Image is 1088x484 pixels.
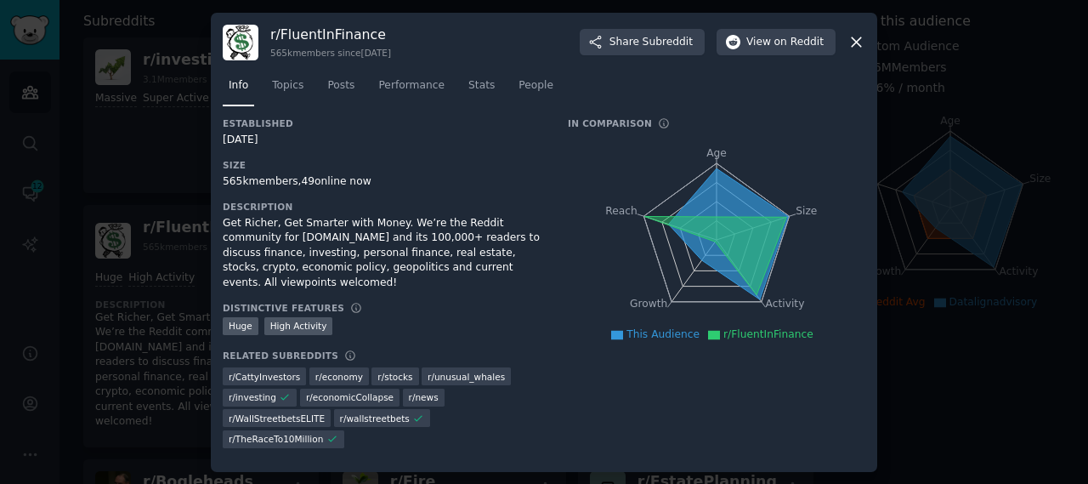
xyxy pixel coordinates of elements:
tspan: Size [796,204,817,216]
div: High Activity [264,317,333,335]
a: Stats [462,72,501,107]
div: 565k members, 49 online now [223,174,544,190]
tspan: Age [706,147,727,159]
span: r/ stocks [377,371,412,383]
tspan: Activity [766,298,805,310]
span: Stats [468,78,495,94]
h3: r/ FluentInFinance [270,26,391,43]
span: r/ unusual_whales [428,371,505,383]
a: Info [223,72,254,107]
span: Posts [327,78,354,94]
span: This Audience [626,328,700,340]
span: on Reddit [774,35,824,50]
a: Performance [372,72,450,107]
img: FluentInFinance [223,25,258,60]
span: r/ wallstreetbets [340,413,410,424]
span: Info [229,78,248,94]
div: Huge [223,317,258,335]
a: People [513,72,559,107]
span: Share [609,35,693,50]
h3: Size [223,159,544,171]
h3: In Comparison [568,117,652,129]
span: r/ WallStreetbetsELITE [229,413,325,424]
span: r/FluentInFinance [723,328,813,340]
h3: Related Subreddits [223,350,338,362]
span: r/ CattyInvestors [229,371,300,383]
h3: Established [223,117,544,129]
div: [DATE] [223,133,544,148]
a: Posts [321,72,360,107]
span: r/ investing [229,391,276,403]
tspan: Growth [630,298,667,310]
span: Topics [272,78,303,94]
a: Topics [266,72,309,107]
span: r/ economicCollapse [306,391,394,403]
span: Performance [378,78,445,94]
button: ShareSubreddit [580,29,705,56]
span: People [518,78,553,94]
tspan: Reach [605,204,637,216]
span: Subreddit [643,35,693,50]
div: 565k members since [DATE] [270,47,391,59]
h3: Distinctive Features [223,302,344,314]
div: Get Richer, Get Smarter with Money. We’re the Reddit community for [DOMAIN_NAME] and its 100,000+... [223,216,544,291]
span: r/ news [409,391,439,403]
h3: Description [223,201,544,213]
span: r/ TheRaceTo10Million [229,433,323,445]
button: Viewon Reddit [717,29,836,56]
span: View [746,35,824,50]
span: r/ economy [315,371,363,383]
